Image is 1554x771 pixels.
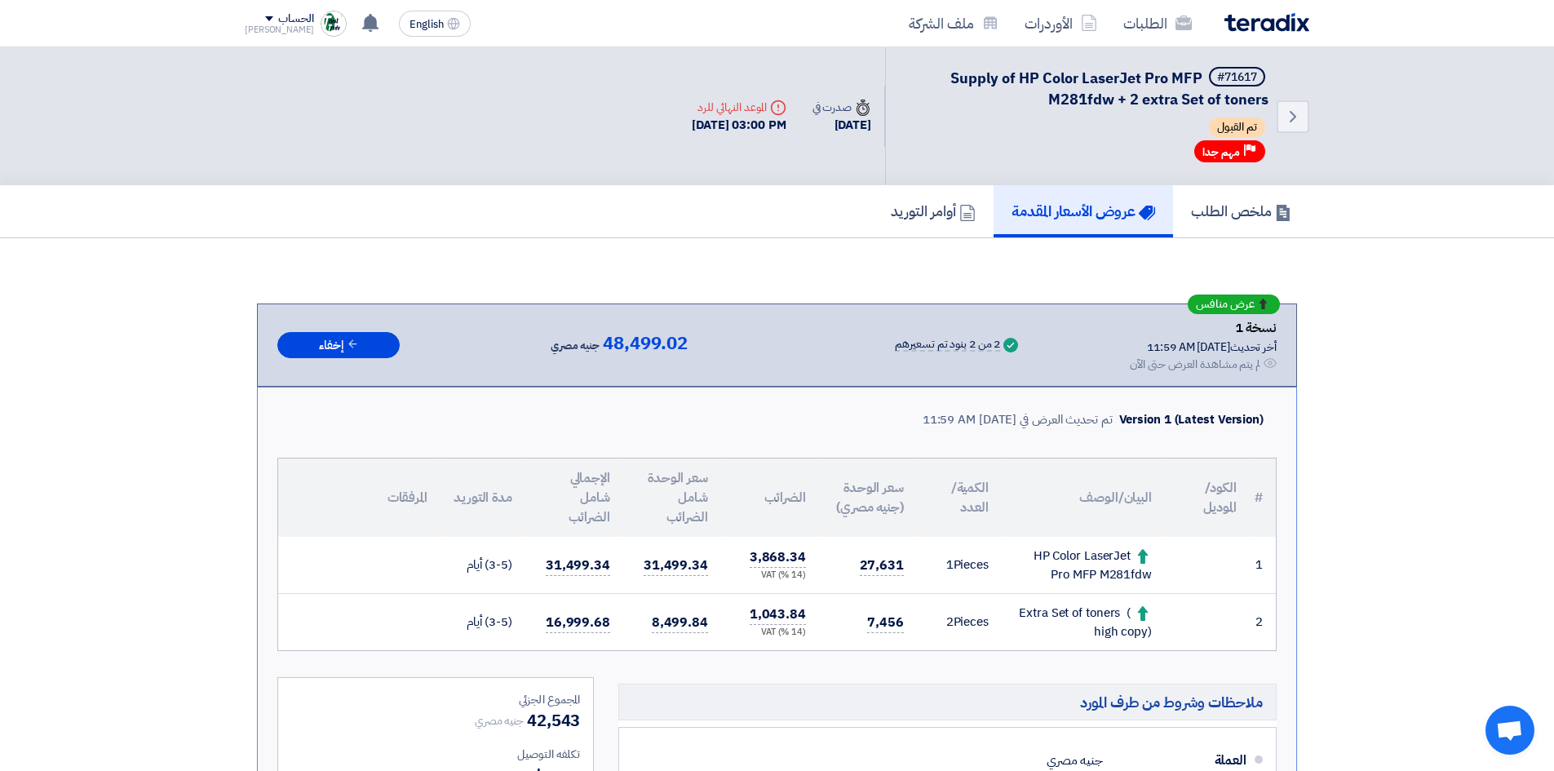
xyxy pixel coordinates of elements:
[475,712,524,729] span: جنيه مصري
[873,185,994,237] a: أوامر التوريد
[1015,604,1152,640] div: Extra Set of toners ( high copy)
[750,547,806,568] span: 3,868.34
[734,569,806,583] div: (14 %) VAT
[1250,594,1276,651] td: 2
[618,684,1277,720] h5: ملاحظات وشروط من طرف المورد
[652,613,708,633] span: 8,499.84
[441,537,525,594] td: (3-5) أيام
[644,556,708,576] span: 31,499.34
[291,691,580,708] div: المجموع الجزئي
[917,537,1002,594] td: Pieces
[399,11,471,37] button: English
[734,626,806,640] div: (14 %) VAT
[321,11,347,37] img: Trust_Trade_1758782181773.png
[692,116,786,135] div: [DATE] 03:00 PM
[867,613,904,633] span: 7,456
[1012,202,1155,220] h5: عروض الأسعار المقدمة
[1119,410,1264,429] div: Version 1 (Latest Version)
[546,613,610,633] span: 16,999.68
[994,185,1173,237] a: عروض الأسعار المقدمة
[1130,339,1277,356] div: أخر تحديث [DATE] 11:59 AM
[1191,202,1291,220] h5: ملخص الطلب
[950,67,1268,110] span: Supply of HP Color LaserJet Pro MFP M281fdw + 2 extra Set of toners
[923,410,1113,429] div: تم تحديث العرض في [DATE] 11:59 AM
[917,594,1002,651] td: Pieces
[277,332,400,359] button: إخفاء
[905,67,1268,109] h5: Supply of HP Color LaserJet Pro MFP M281fdw + 2 extra Set of toners
[1196,299,1255,310] span: عرض منافس
[623,459,721,537] th: سعر الوحدة شامل الضرائب
[1485,706,1534,755] div: Open chat
[895,339,1000,352] div: 2 من 2 بنود تم تسعيرهم
[1250,459,1276,537] th: #
[812,116,871,135] div: [DATE]
[441,459,525,537] th: مدة التوريد
[603,334,688,353] span: 48,499.02
[410,19,444,30] span: English
[1130,317,1277,339] div: نسخة 1
[946,556,954,574] span: 1
[245,25,314,34] div: [PERSON_NAME]
[525,459,623,537] th: الإجمالي شامل الضرائب
[1015,547,1152,583] div: HP Color LaserJet Pro MFP M281fdw
[1002,459,1165,537] th: البيان/الوصف
[527,708,580,733] span: 42,543
[1209,117,1265,137] span: تم القبول
[1110,4,1205,42] a: الطلبات
[1165,459,1250,537] th: الكود/الموديل
[812,99,871,116] div: صدرت في
[1250,537,1276,594] td: 1
[891,202,976,220] h5: أوامر التوريد
[1173,185,1309,237] a: ملخص الطلب
[750,605,806,625] span: 1,043.84
[278,459,441,537] th: المرفقات
[441,594,525,651] td: (3-5) أيام
[291,746,580,763] div: تكلفه التوصيل
[1217,72,1257,83] div: #71617
[1202,144,1240,160] span: مهم جدا
[278,12,313,26] div: الحساب
[896,4,1012,42] a: ملف الشركة
[692,99,786,116] div: الموعد النهائي للرد
[946,613,954,631] span: 2
[860,556,904,576] span: 27,631
[1012,4,1110,42] a: الأوردرات
[917,459,1002,537] th: الكمية/العدد
[721,459,819,537] th: الضرائب
[1224,13,1309,32] img: Teradix logo
[1130,356,1260,373] div: لم يتم مشاهدة العرض حتى الآن
[551,336,600,356] span: جنيه مصري
[546,556,610,576] span: 31,499.34
[819,459,917,537] th: سعر الوحدة (جنيه مصري)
